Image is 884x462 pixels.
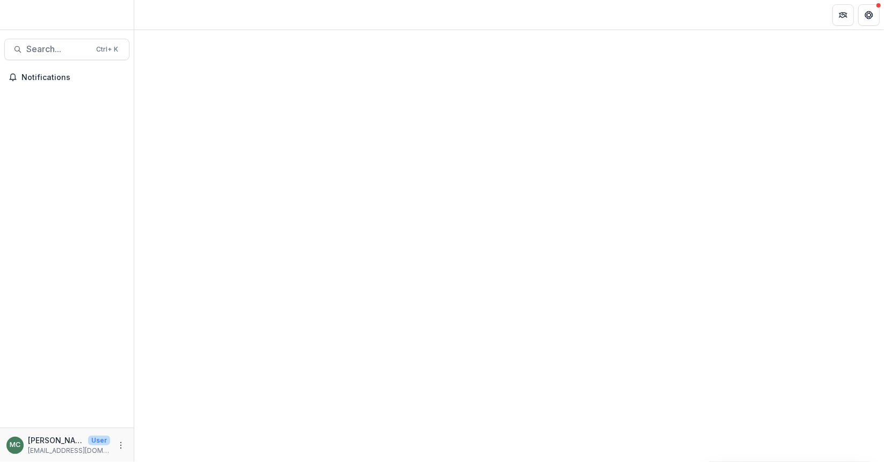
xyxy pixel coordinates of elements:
[832,4,854,26] button: Partners
[858,4,880,26] button: Get Help
[94,44,120,55] div: Ctrl + K
[4,69,129,86] button: Notifications
[4,39,129,60] button: Search...
[26,44,90,54] span: Search...
[10,442,20,449] div: Mannhi Chau
[114,439,127,452] button: More
[88,436,110,445] p: User
[28,435,84,446] p: [PERSON_NAME]
[139,7,184,23] nav: breadcrumb
[28,446,110,456] p: [EMAIL_ADDRESS][DOMAIN_NAME]
[21,73,125,82] span: Notifications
